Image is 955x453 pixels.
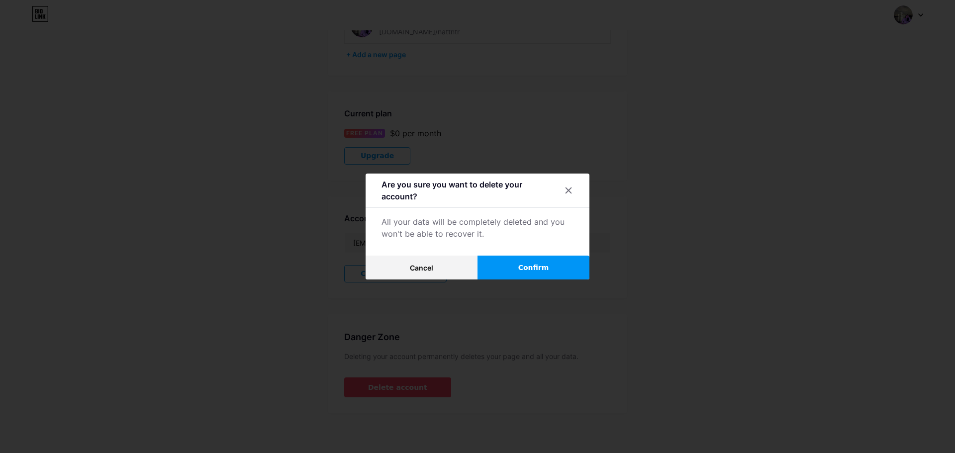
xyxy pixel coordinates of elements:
[477,256,589,279] button: Confirm
[382,179,560,202] div: Are you sure you want to delete your account?
[410,264,433,272] span: Cancel
[518,263,549,273] span: Confirm
[366,256,477,279] button: Cancel
[382,216,573,240] div: All your data will be completely deleted and you won't be able to recover it.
